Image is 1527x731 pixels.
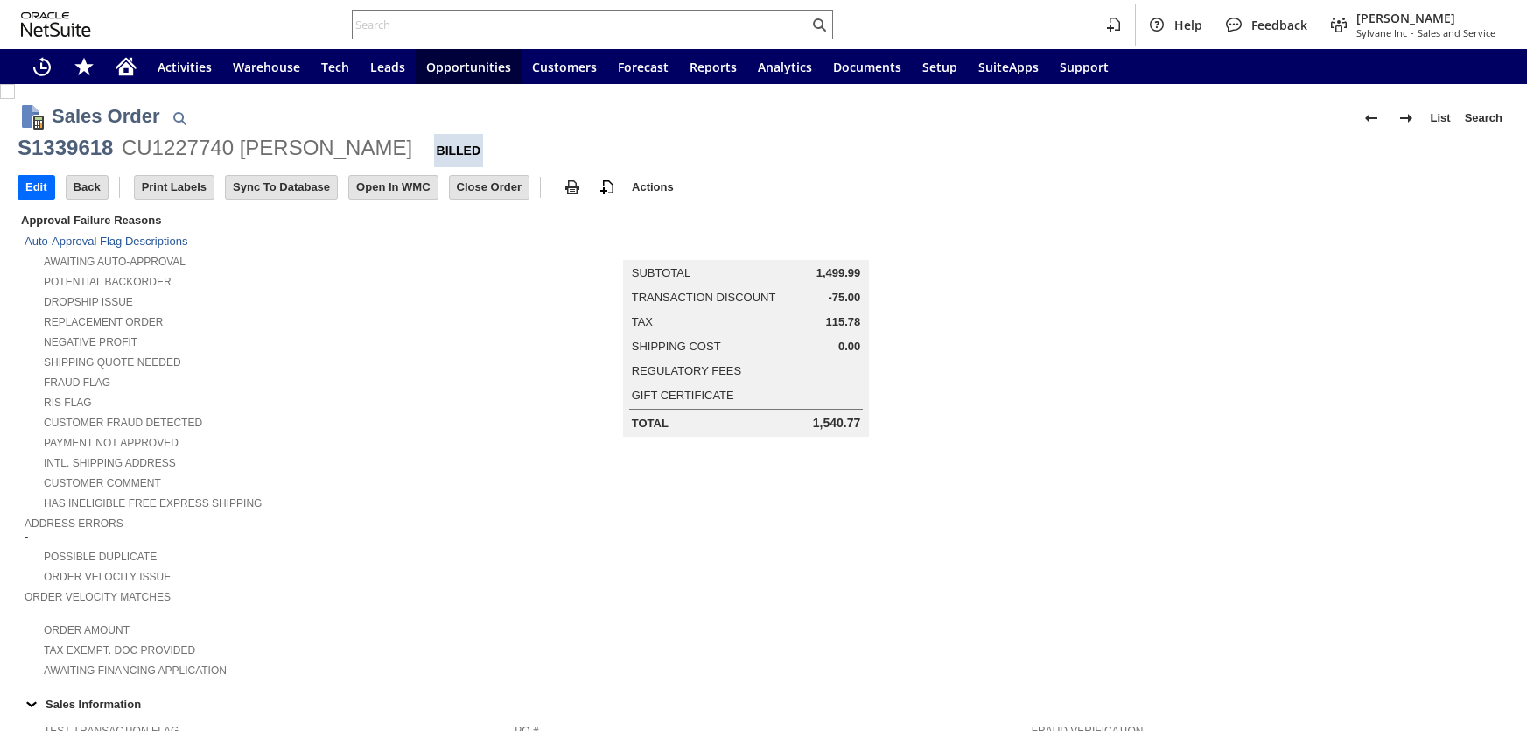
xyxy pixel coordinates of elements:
svg: Shortcuts [74,56,95,77]
a: Tax [632,315,653,328]
img: add-record.svg [597,177,618,198]
a: Potential Backorder [44,276,172,288]
a: Shipping Quote Needed [44,356,181,369]
a: Customers [522,49,607,84]
a: Total [632,417,669,430]
a: Tax Exempt. Doc Provided [44,644,195,657]
a: Dropship Issue [44,296,133,308]
a: Regulatory Fees [632,364,741,377]
a: Order Velocity Matches [25,591,171,603]
a: Forecast [607,49,679,84]
span: Leads [370,59,405,75]
a: Home [105,49,147,84]
a: Setup [912,49,968,84]
a: Opportunities [416,49,522,84]
svg: Home [116,56,137,77]
a: Documents [823,49,912,84]
img: Previous [1361,108,1382,129]
h1: Sales Order [52,102,160,130]
a: Auto-Approval Flag Descriptions [25,235,187,248]
span: Customers [532,59,597,75]
input: Back [67,176,108,199]
img: print.svg [562,177,583,198]
a: SuiteApps [968,49,1049,84]
div: S1339618 [18,134,113,162]
a: Subtotal [632,266,690,279]
img: Quick Find [169,108,190,129]
span: Forecast [618,59,669,75]
a: Customer Comment [44,477,161,489]
svg: logo [21,12,91,37]
a: Replacement Order [44,316,163,328]
input: Close Order [450,176,529,199]
span: - [1411,26,1414,39]
input: Sync To Database [226,176,337,199]
a: Negative Profit [44,336,137,348]
a: Customer Fraud Detected [44,417,202,429]
span: Warehouse [233,59,300,75]
a: Gift Certificate [632,389,734,402]
a: Reports [679,49,747,84]
input: Open In WMC [349,176,438,199]
div: Approval Failure Reasons [18,210,508,230]
a: Intl. Shipping Address [44,457,176,469]
input: Search [353,14,809,35]
a: Activities [147,49,222,84]
a: Payment not approved [44,437,179,449]
a: Transaction Discount [632,291,776,304]
span: Documents [833,59,901,75]
a: Shipping Cost [632,340,721,353]
td: Sales Information [18,692,1509,715]
a: Actions [625,180,681,193]
span: Opportunities [426,59,511,75]
input: Edit [18,176,54,199]
div: Billed [434,134,484,167]
a: Support [1049,49,1119,84]
span: Tech [321,59,349,75]
div: Sales Information [18,692,1502,715]
a: Address Errors [25,517,123,530]
span: Analytics [758,59,812,75]
span: Activities [158,59,212,75]
a: Warehouse [222,49,311,84]
a: Order Velocity Issue [44,571,171,583]
span: Sylvane Inc [1356,26,1407,39]
caption: Summary [623,232,870,260]
span: -75.00 [828,291,860,305]
a: Possible Duplicate [44,551,157,563]
span: 0.00 [838,340,860,354]
div: CU1227740 [PERSON_NAME] [122,134,412,162]
a: Fraud Flag [44,376,110,389]
a: Analytics [747,49,823,84]
span: SuiteApps [978,59,1039,75]
span: Reports [690,59,737,75]
input: Print Labels [135,176,214,199]
span: Setup [922,59,957,75]
span: Help [1174,17,1202,33]
a: Awaiting Auto-Approval [44,256,186,268]
span: - [25,530,28,544]
a: Has Ineligible Free Express Shipping [44,497,262,510]
a: Recent Records [21,49,63,84]
a: List [1424,104,1458,132]
span: 115.78 [826,315,861,329]
svg: Recent Records [32,56,53,77]
a: Tech [311,49,360,84]
span: Sales and Service [1418,26,1495,39]
svg: Search [809,14,830,35]
a: Search [1458,104,1509,132]
a: Awaiting Financing Application [44,664,227,677]
span: 1,540.77 [813,416,861,431]
a: RIS flag [44,397,92,409]
a: Leads [360,49,416,84]
span: Feedback [1251,17,1307,33]
div: Shortcuts [63,49,105,84]
span: [PERSON_NAME] [1356,10,1495,26]
img: Next [1396,108,1417,129]
a: Order Amount [44,624,130,636]
span: Support [1060,59,1109,75]
span: 1,499.99 [816,266,861,280]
